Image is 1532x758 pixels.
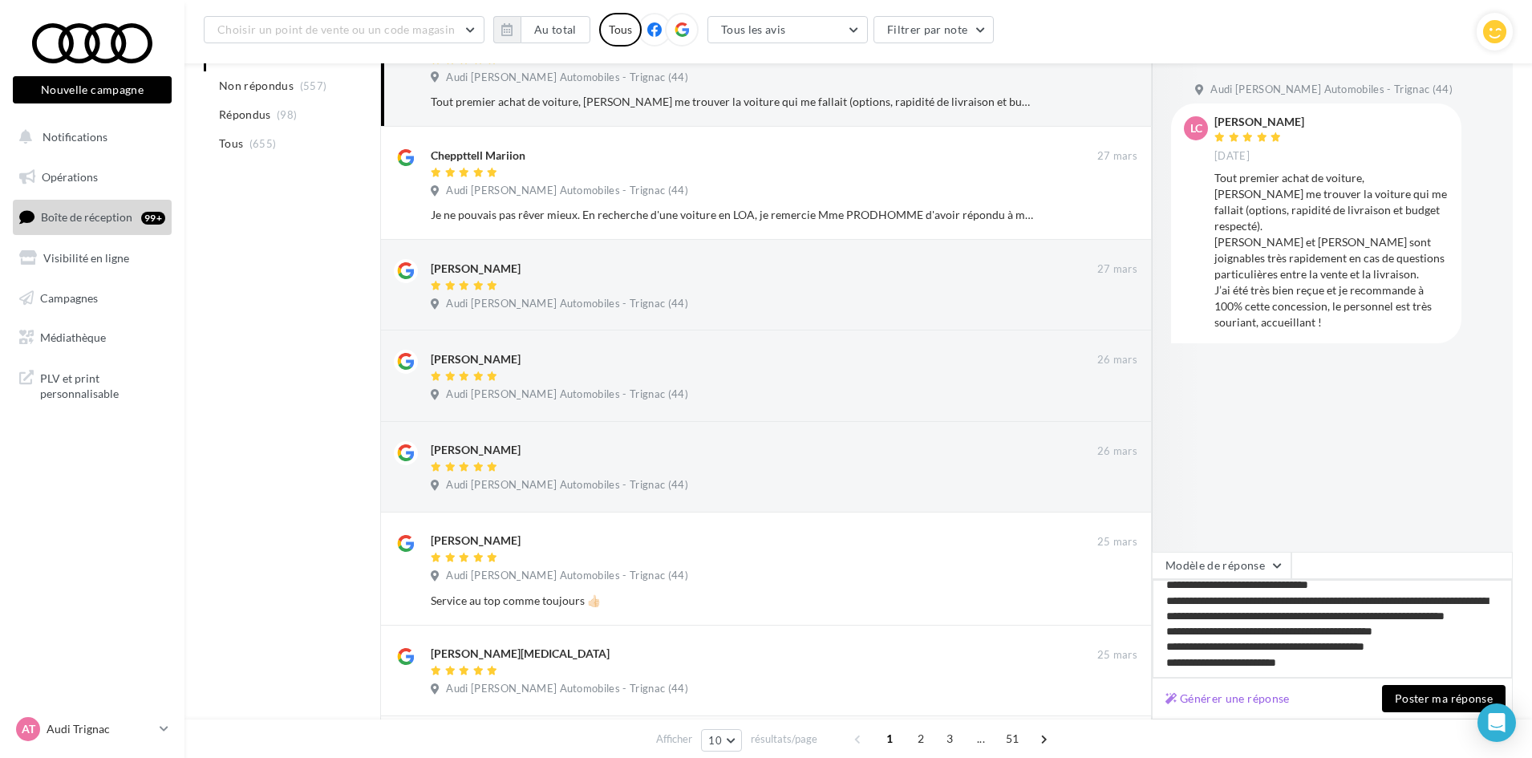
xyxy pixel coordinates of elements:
[1152,552,1291,579] button: Modèle de réponse
[999,726,1026,752] span: 51
[47,721,153,737] p: Audi Trignac
[300,79,327,92] span: (557)
[877,726,902,752] span: 1
[1382,685,1506,712] button: Poster ma réponse
[1214,116,1304,128] div: [PERSON_NAME]
[431,593,1033,609] div: Service au top comme toujours 👍🏻
[1097,262,1137,277] span: 27 mars
[277,108,297,121] span: (98)
[249,137,277,150] span: (655)
[707,16,868,43] button: Tous les avis
[10,200,175,234] a: Boîte de réception99+
[708,734,722,747] span: 10
[13,76,172,103] button: Nouvelle campagne
[908,726,934,752] span: 2
[431,207,1033,223] div: Je ne pouvais pas rêver mieux. En recherche d'une voiture en LOA, je remercie Mme PRODHOMME d'avo...
[1214,149,1250,164] span: [DATE]
[493,16,590,43] button: Au total
[873,16,995,43] button: Filtrer par note
[10,321,175,355] a: Médiathèque
[1097,648,1137,663] span: 25 mars
[1097,353,1137,367] span: 26 mars
[1214,170,1449,330] div: Tout premier achat de voiture, [PERSON_NAME] me trouver la voiture qui me fallait (options, rapid...
[219,78,294,94] span: Non répondus
[721,22,786,36] span: Tous les avis
[751,732,817,747] span: résultats/page
[40,367,165,402] span: PLV et print personnalisable
[431,94,1033,110] div: Tout premier achat de voiture, [PERSON_NAME] me trouver la voiture qui me fallait (options, rapid...
[1097,444,1137,459] span: 26 mars
[446,297,688,311] span: Audi [PERSON_NAME] Automobiles - Trignac (44)
[431,646,610,662] div: [PERSON_NAME][MEDICAL_DATA]
[204,16,484,43] button: Choisir un point de vente ou un code magasin
[141,212,165,225] div: 99+
[1097,535,1137,549] span: 25 mars
[446,569,688,583] span: Audi [PERSON_NAME] Automobiles - Trignac (44)
[40,290,98,304] span: Campagnes
[431,533,521,549] div: [PERSON_NAME]
[521,16,590,43] button: Au total
[40,330,106,344] span: Médiathèque
[1159,689,1296,708] button: Générer une réponse
[219,107,271,123] span: Répondus
[1190,120,1202,136] span: LC
[10,160,175,194] a: Opérations
[701,729,742,752] button: 10
[431,442,521,458] div: [PERSON_NAME]
[13,714,172,744] a: AT Audi Trignac
[431,148,525,164] div: Cheppttell Mariion
[42,170,98,184] span: Opérations
[446,478,688,492] span: Audi [PERSON_NAME] Automobiles - Trignac (44)
[10,241,175,275] a: Visibilité en ligne
[968,726,994,752] span: ...
[431,261,521,277] div: [PERSON_NAME]
[10,361,175,408] a: PLV et print personnalisable
[937,726,963,752] span: 3
[446,71,688,85] span: Audi [PERSON_NAME] Automobiles - Trignac (44)
[10,282,175,315] a: Campagnes
[431,351,521,367] div: [PERSON_NAME]
[217,22,455,36] span: Choisir un point de vente ou un code magasin
[41,210,132,224] span: Boîte de réception
[10,120,168,154] button: Notifications
[599,13,642,47] div: Tous
[446,387,688,402] span: Audi [PERSON_NAME] Automobiles - Trignac (44)
[446,682,688,696] span: Audi [PERSON_NAME] Automobiles - Trignac (44)
[1477,703,1516,742] div: Open Intercom Messenger
[219,136,243,152] span: Tous
[43,130,107,144] span: Notifications
[446,184,688,198] span: Audi [PERSON_NAME] Automobiles - Trignac (44)
[43,251,129,265] span: Visibilité en ligne
[1097,149,1137,164] span: 27 mars
[22,721,35,737] span: AT
[1210,83,1453,97] span: Audi [PERSON_NAME] Automobiles - Trignac (44)
[656,732,692,747] span: Afficher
